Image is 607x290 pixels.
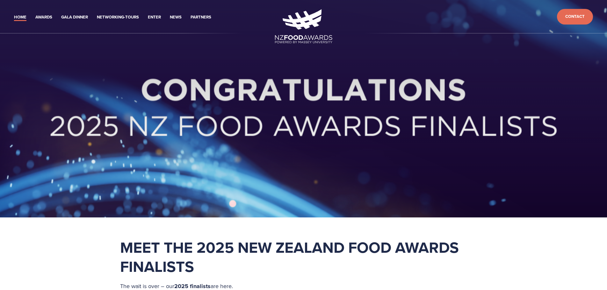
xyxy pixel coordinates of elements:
[14,14,26,21] a: Home
[120,236,463,278] strong: Meet the 2025 New Zealand Food Awards Finalists
[148,14,161,21] a: Enter
[557,9,593,25] a: Contact
[97,14,139,21] a: Networking-Tours
[35,14,52,21] a: Awards
[191,14,211,21] a: Partners
[170,14,182,21] a: News
[61,14,88,21] a: Gala Dinner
